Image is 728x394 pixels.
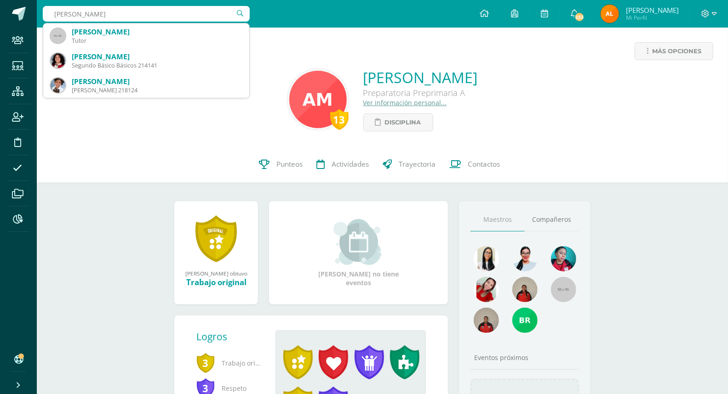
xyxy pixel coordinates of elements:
[196,352,215,373] span: 3
[468,159,500,169] span: Contactos
[512,277,538,302] img: 4cadd866b9674bb26779ba88b494ab1f.png
[474,277,499,302] img: c4a5468f998df60249fc1a733c918821.png
[525,208,579,231] a: Compañeros
[289,71,347,128] img: ae3df181ad2bc083294c96f567bb4874.png
[51,53,65,68] img: 036ecb80622d8ef1c6f3817721d5611e.png
[183,270,249,277] div: [PERSON_NAME] obtuvo
[72,52,242,62] div: [PERSON_NAME]
[313,219,405,287] div: [PERSON_NAME] no tiene eventos
[474,246,499,271] img: 866d362cde494ecbe9643e803a178058.png
[183,277,249,287] div: Trabajo original
[601,5,619,23] img: af9b8bc9e20a7c198341f7486dafb623.png
[443,146,507,183] a: Contactos
[363,87,478,98] div: Preparatoria Preprimaria A
[399,159,436,169] span: Trayectoria
[626,14,679,22] span: Mi Perfil
[470,208,525,231] a: Maestros
[385,114,421,131] span: Disciplina
[363,68,478,87] a: [PERSON_NAME]
[363,113,433,131] a: Disciplina
[51,78,65,93] img: aff2c15e2ffb0d92d34fff0f2d6feed2.png
[574,12,585,22] span: 233
[196,350,261,376] span: Trabajo original
[551,246,576,271] img: 1c7763f46a97a60cb2d0673d8595e6ce.png
[310,146,376,183] a: Actividades
[72,77,242,86] div: [PERSON_NAME]
[43,6,250,22] input: Busca un usuario...
[51,28,65,43] img: 45x45
[196,330,268,343] div: Logros
[72,27,242,37] div: [PERSON_NAME]
[72,62,242,69] div: Segundo Básico Básicos 214141
[512,246,538,271] img: ba2b68ccd73e7bf473a4db19a72ae62d.png
[635,42,713,60] a: Más opciones
[551,277,576,302] img: 55x55
[363,98,447,107] a: Ver información personal...
[470,353,579,362] div: Eventos próximos
[72,37,242,45] div: Tutor
[277,159,303,169] span: Punteos
[376,146,443,183] a: Trayectoria
[626,6,679,15] span: [PERSON_NAME]
[474,308,499,333] img: 177a0cef6189344261906be38084f07c.png
[330,109,349,130] div: 13
[652,43,701,60] span: Más opciones
[333,219,384,265] img: event_small.png
[332,159,369,169] span: Actividades
[72,86,242,94] div: [PERSON_NAME] 218124
[512,308,538,333] img: 25cdf522f95c9b2faec00287e0f2f2ca.png
[252,146,310,183] a: Punteos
